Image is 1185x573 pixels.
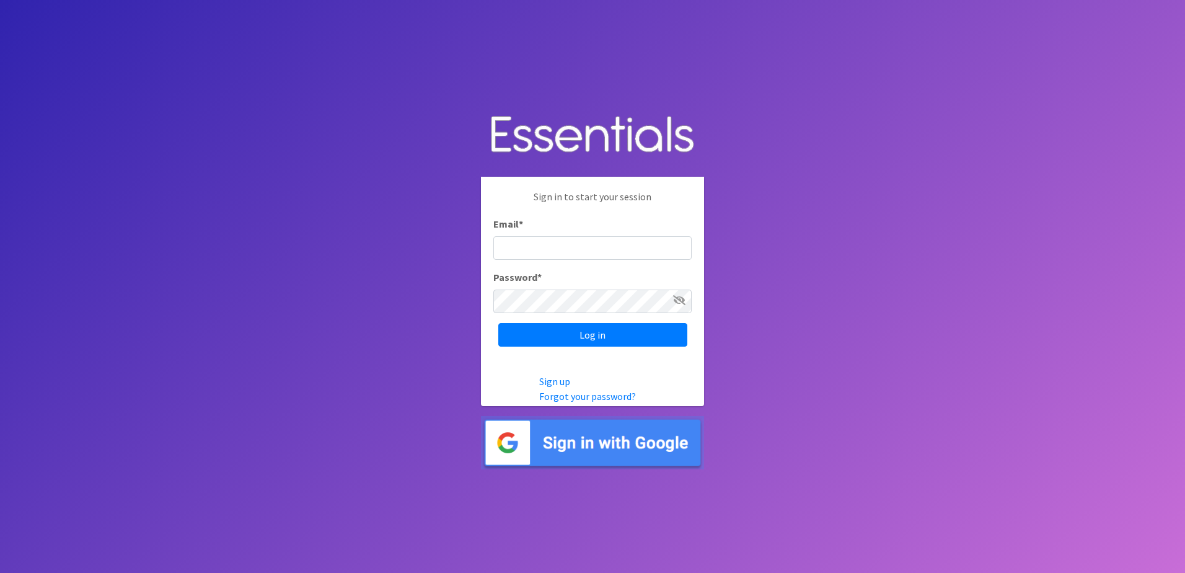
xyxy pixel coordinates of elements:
[539,375,570,388] a: Sign up
[498,323,687,347] input: Log in
[481,416,704,470] img: Sign in with Google
[539,390,636,402] a: Forgot your password?
[493,216,523,231] label: Email
[537,271,542,283] abbr: required
[481,104,704,167] img: Human Essentials
[493,270,542,285] label: Password
[493,189,692,216] p: Sign in to start your session
[519,218,523,230] abbr: required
